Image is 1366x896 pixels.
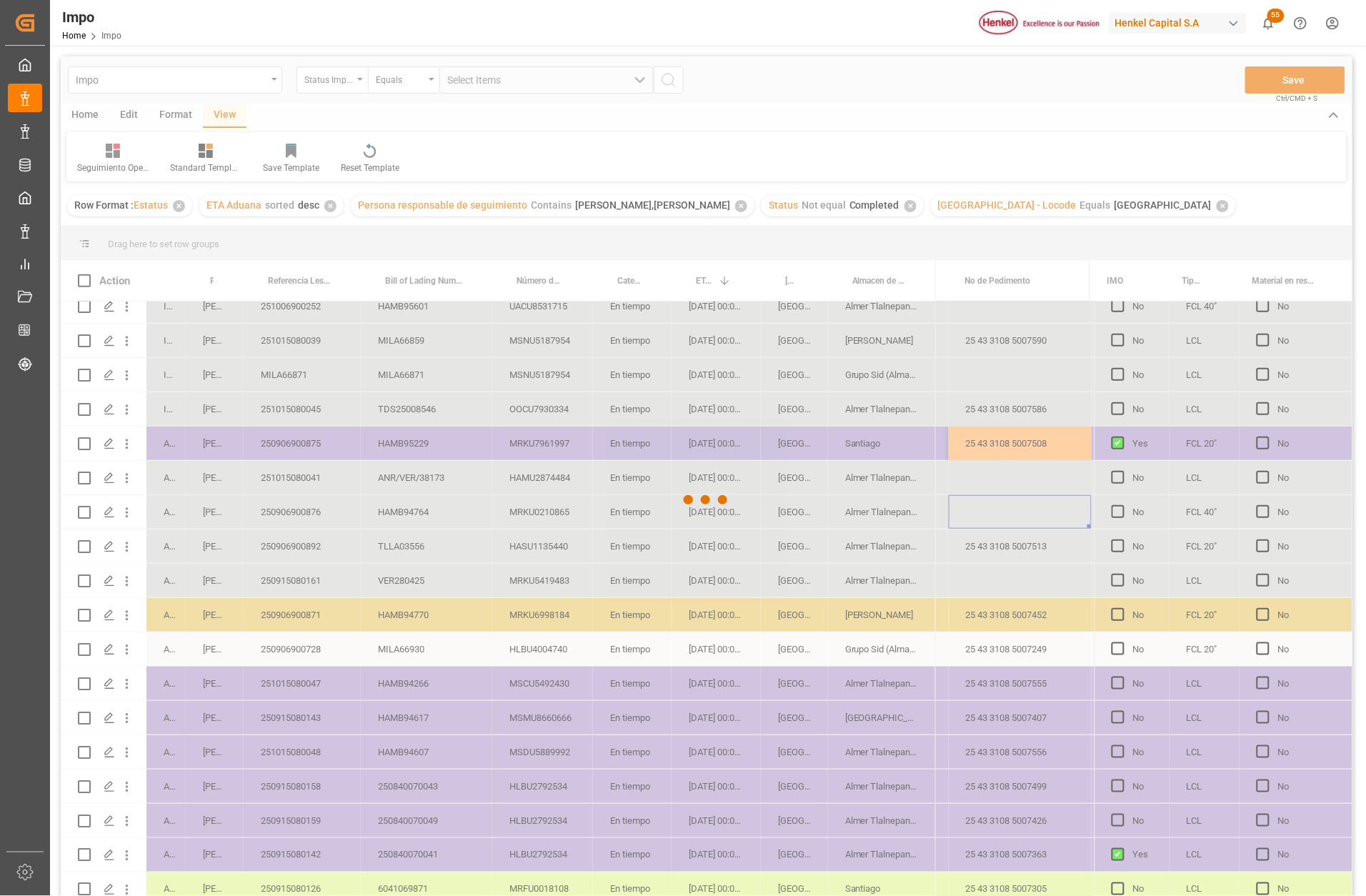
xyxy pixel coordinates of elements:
[1252,7,1285,39] button: show 55 new notifications
[62,31,86,41] a: Home
[1285,7,1317,39] button: Help Center
[1110,9,1252,36] button: Henkel Capital S.A
[979,11,1100,36] img: Henkel%20logo.jpg_1689854090.jpg
[62,6,121,28] div: Impo
[1267,9,1285,23] span: 55
[1110,13,1247,34] div: Henkel Capital S.A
